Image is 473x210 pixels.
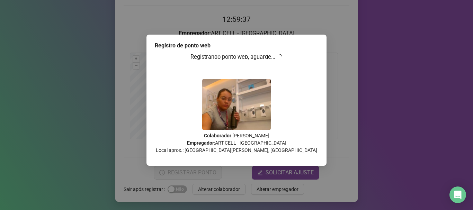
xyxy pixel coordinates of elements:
[155,53,318,62] h3: Registrando ponto web, aguarde...
[276,53,284,61] span: loading
[155,42,318,50] div: Registro de ponto web
[202,79,271,130] img: Z
[449,186,466,203] div: Open Intercom Messenger
[204,133,231,138] strong: Colaborador
[155,132,318,154] p: : [PERSON_NAME] : ART CELL - [GEOGRAPHIC_DATA] Local aprox.: [GEOGRAPHIC_DATA][PERSON_NAME], [GEO...
[187,140,214,146] strong: Empregador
